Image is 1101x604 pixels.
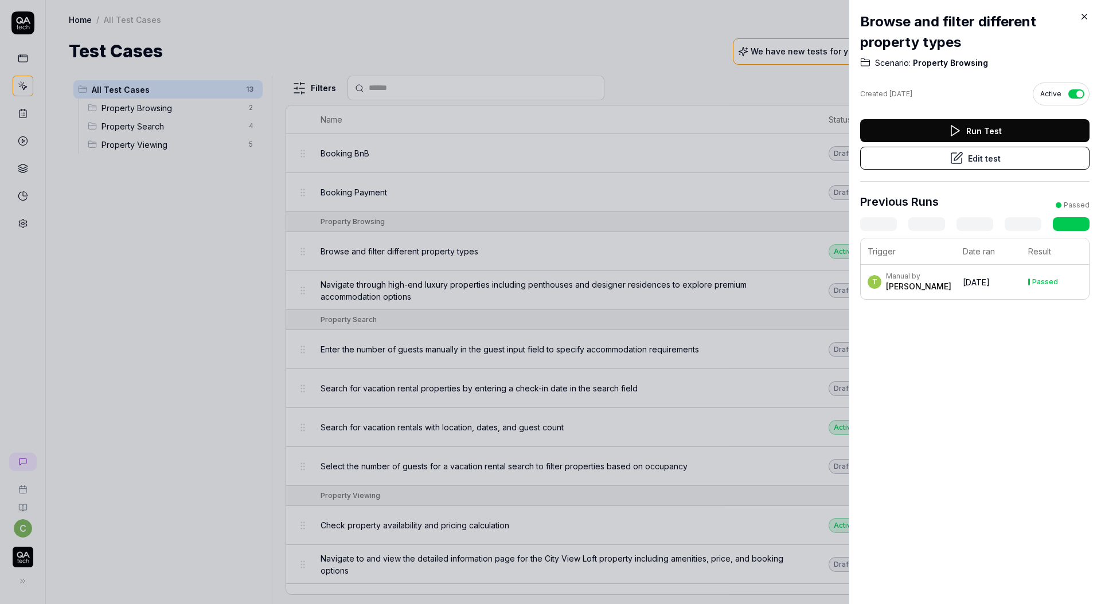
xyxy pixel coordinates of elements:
[889,89,912,98] time: [DATE]
[860,147,1090,170] button: Edit test
[860,11,1090,53] h2: Browse and filter different property types
[1064,200,1090,210] div: Passed
[868,275,881,289] span: T
[886,281,951,292] div: [PERSON_NAME]
[911,57,988,69] span: Property Browsing
[861,238,956,265] th: Trigger
[1040,89,1061,99] span: Active
[860,89,912,99] div: Created
[1021,238,1089,265] th: Result
[956,238,1021,265] th: Date ran
[860,119,1090,142] button: Run Test
[860,193,939,210] h3: Previous Runs
[1032,279,1058,285] div: Passed
[886,272,951,281] div: Manual by
[963,277,990,287] time: [DATE]
[875,57,911,69] span: Scenario:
